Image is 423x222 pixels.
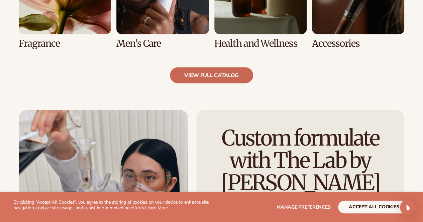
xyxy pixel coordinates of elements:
[338,201,410,213] button: accept all cookies
[145,205,168,211] a: Learn More
[277,204,330,210] span: Manage preferences
[206,127,394,194] h2: Custom formulate with The Lab by [PERSON_NAME]
[13,200,212,211] p: By clicking "Accept All Cookies", you agree to the storing of cookies on your device to enhance s...
[400,199,416,215] div: Open Intercom Messenger
[170,67,253,83] a: view full catalog
[277,201,330,213] button: Manage preferences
